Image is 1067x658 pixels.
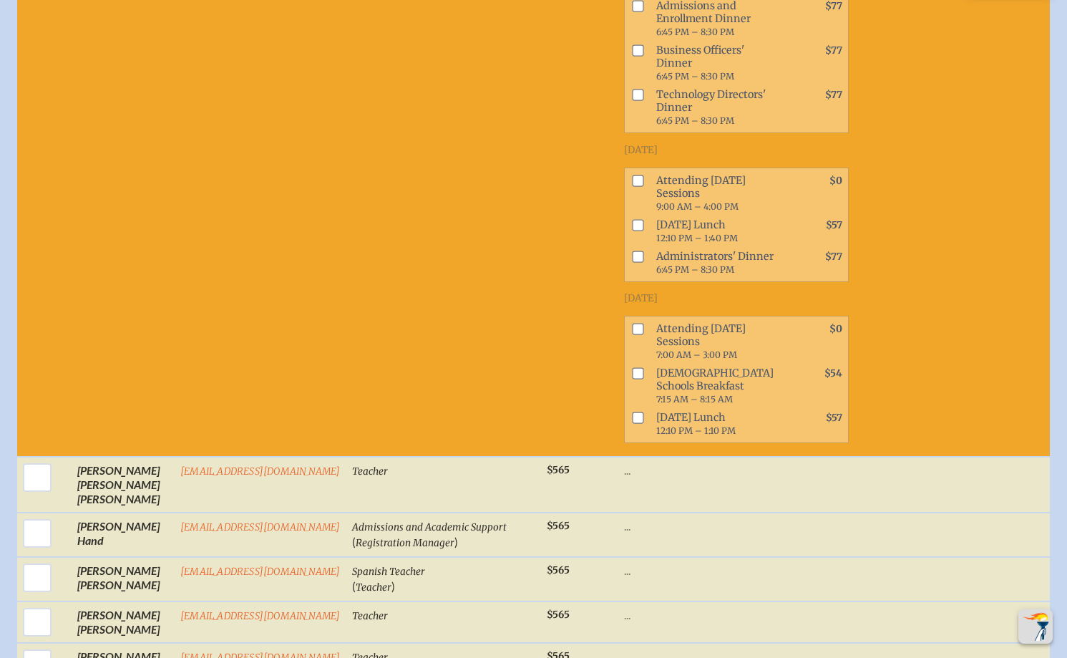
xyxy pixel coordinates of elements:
span: [DEMOGRAPHIC_DATA] Schools Breakfast [651,364,785,408]
span: Teacher [352,465,388,478]
span: 6:45 PM – 8:30 PM [656,115,734,126]
span: $57 [826,412,842,424]
span: $54 [824,367,842,379]
span: [DATE] [624,292,658,304]
p: ... [624,519,849,533]
span: ) [454,535,458,548]
a: [EMAIL_ADDRESS][DOMAIN_NAME] [180,465,341,478]
span: 6:45 PM – 8:30 PM [656,264,734,275]
p: ... [624,563,849,578]
span: Spanish Teacher [352,566,425,578]
span: 12:10 PM – 1:10 PM [656,425,736,436]
span: [DATE] Lunch [651,216,785,247]
a: [EMAIL_ADDRESS][DOMAIN_NAME] [180,521,341,533]
span: Attending [DATE] Sessions [651,171,785,216]
span: ( [352,535,356,548]
span: 6:45 PM – 8:30 PM [656,26,734,37]
span: $77 [825,251,842,263]
p: ... [624,608,849,622]
span: $565 [547,464,570,476]
span: ( [352,579,356,593]
td: [PERSON_NAME] Hand [72,513,175,557]
span: [DATE] [624,144,658,156]
span: Teacher [356,581,391,594]
span: $77 [825,89,842,101]
img: To the top [1021,612,1050,641]
span: Admissions and Academic Support [352,521,507,533]
span: Technology Directors' Dinner [651,85,785,130]
span: $57 [826,219,842,231]
span: Attending [DATE] Sessions [651,319,785,364]
span: 7:00 AM – 3:00 PM [656,349,737,360]
span: 7:15 AM – 8:15 AM [656,394,733,405]
span: Administrators' Dinner [651,247,785,279]
span: [DATE] Lunch [651,408,785,440]
td: [PERSON_NAME] [PERSON_NAME] [PERSON_NAME] [72,457,175,513]
span: ) [391,579,395,593]
a: [EMAIL_ADDRESS][DOMAIN_NAME] [180,566,341,578]
span: $565 [547,564,570,576]
span: 9:00 AM – 4:00 PM [656,201,739,212]
span: $565 [547,520,570,532]
span: $77 [825,44,842,57]
span: Business Officers' Dinner [651,41,785,85]
span: Teacher [352,610,388,622]
a: [EMAIL_ADDRESS][DOMAIN_NAME] [180,610,341,622]
td: [PERSON_NAME] [PERSON_NAME] [72,557,175,601]
button: Scroll Top [1018,609,1053,644]
span: $0 [829,175,842,187]
td: [PERSON_NAME] [PERSON_NAME] [72,601,175,643]
span: $565 [547,609,570,621]
span: Registration Manager [356,537,454,549]
span: $0 [829,323,842,335]
p: ... [624,463,849,478]
span: 6:45 PM – 8:30 PM [656,71,734,82]
span: 12:10 PM – 1:40 PM [656,233,738,243]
